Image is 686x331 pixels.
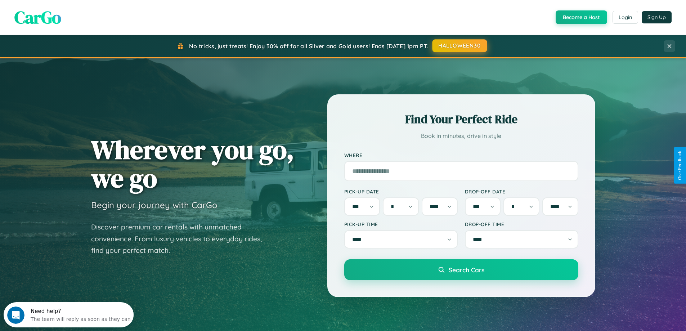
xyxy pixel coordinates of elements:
[677,151,682,180] div: Give Feedback
[344,221,458,227] label: Pick-up Time
[189,43,428,50] span: No tricks, just treats! Enjoy 30% off for all Silver and Gold users! Ends [DATE] 1pm PT.
[27,12,127,19] div: The team will reply as soon as they can
[642,11,672,23] button: Sign Up
[91,200,218,210] h3: Begin your journey with CarGo
[613,11,638,24] button: Login
[344,131,578,141] p: Book in minutes, drive in style
[7,307,24,324] iframe: Intercom live chat
[449,266,484,274] span: Search Cars
[14,5,61,29] span: CarGo
[344,259,578,280] button: Search Cars
[344,188,458,194] label: Pick-up Date
[27,6,127,12] div: Need help?
[556,10,607,24] button: Become a Host
[91,221,271,256] p: Discover premium car rentals with unmatched convenience. From luxury vehicles to everyday rides, ...
[465,221,578,227] label: Drop-off Time
[465,188,578,194] label: Drop-off Date
[91,135,294,192] h1: Wherever you go, we go
[432,39,487,52] button: HALLOWEEN30
[4,302,134,327] iframe: Intercom live chat discovery launcher
[344,152,578,158] label: Where
[344,111,578,127] h2: Find Your Perfect Ride
[3,3,134,23] div: Open Intercom Messenger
